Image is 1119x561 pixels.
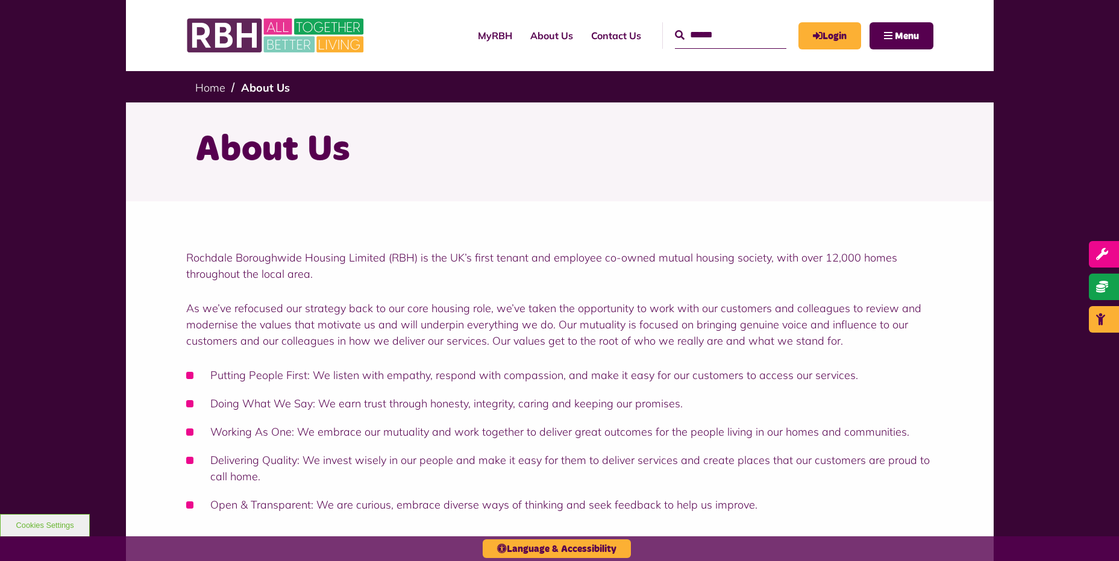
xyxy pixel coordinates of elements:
[186,300,933,349] p: As we’ve refocused our strategy back to our core housing role, we’ve taken the opportunity to wor...
[870,22,933,49] button: Navigation
[186,424,933,440] li: Working As One: We embrace our mutuality and work together to deliver great outcomes for the peop...
[1065,507,1119,561] iframe: Netcall Web Assistant for live chat
[798,22,861,49] a: MyRBH
[186,367,933,383] li: Putting People First: We listen with empathy, respond with compassion, and make it easy for our c...
[186,249,933,282] p: Rochdale Boroughwide Housing Limited (RBH) is the UK’s first tenant and employee co-owned mutual ...
[186,12,367,59] img: RBH
[195,81,225,95] a: Home
[186,452,933,484] li: Delivering Quality: We invest wisely in our people and make it easy for them to deliver services ...
[186,497,933,513] li: Open & Transparent: We are curious, embrace diverse ways of thinking and seek feedback to help us...
[582,19,650,52] a: Contact Us
[241,81,290,95] a: About Us
[895,31,919,41] span: Menu
[521,19,582,52] a: About Us
[186,395,933,412] li: Doing What We Say: We earn trust through honesty, integrity, caring and keeping our promises.
[195,127,924,174] h1: About Us
[483,539,631,558] button: Language & Accessibility
[469,19,521,52] a: MyRBH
